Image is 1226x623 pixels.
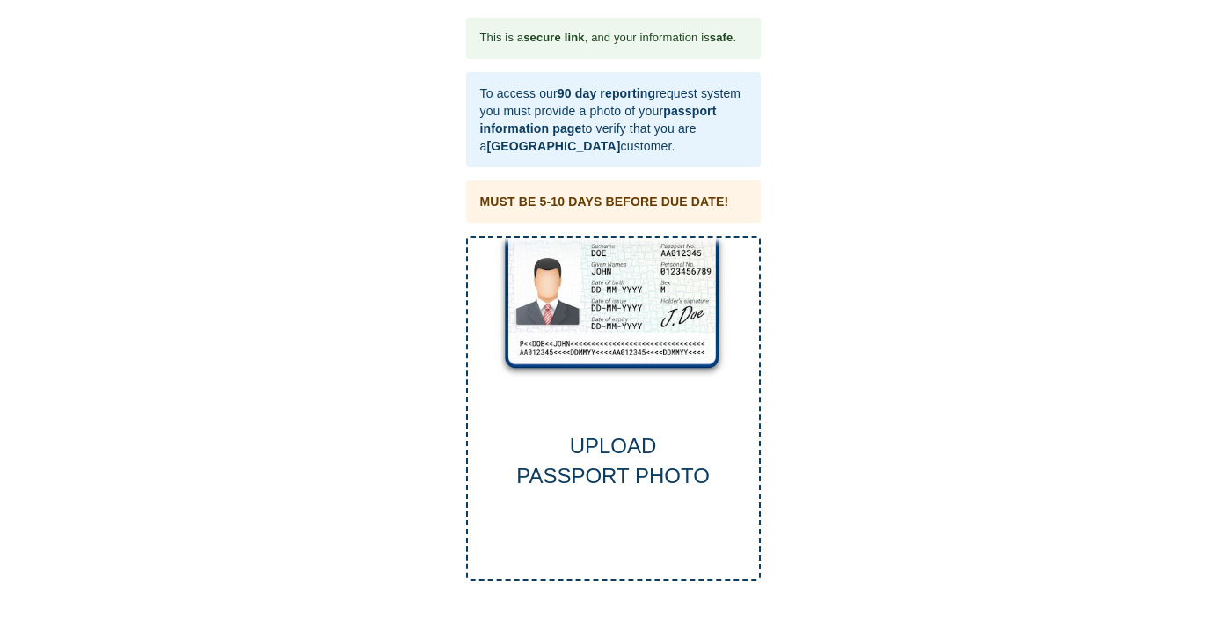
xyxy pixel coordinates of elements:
div: To access our request system you must provide a photo of your to verify that you are a customer. [480,77,747,162]
b: safe [710,31,733,44]
div: UPLOAD PASSPORT PHOTO [468,431,759,492]
b: passport information page [480,104,717,136]
b: 90 day reporting [558,86,655,100]
b: [GEOGRAPHIC_DATA] [486,139,620,153]
div: MUST BE 5-10 DAYS BEFORE DUE DATE! [480,193,729,210]
div: This is a , and your information is . [480,23,737,54]
b: secure link [523,31,584,44]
